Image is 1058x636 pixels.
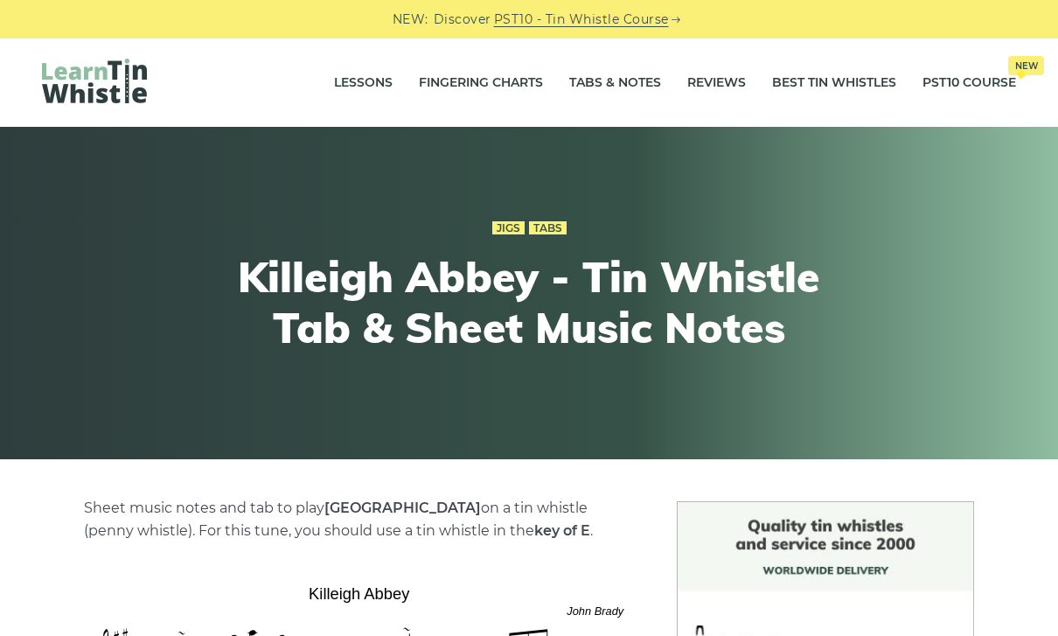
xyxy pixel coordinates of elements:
[772,61,896,105] a: Best Tin Whistles
[1008,56,1044,75] span: New
[687,61,746,105] a: Reviews
[569,61,661,105] a: Tabs & Notes
[922,61,1016,105] a: PST10 CourseNew
[324,500,481,516] strong: [GEOGRAPHIC_DATA]
[419,61,543,105] a: Fingering Charts
[84,497,635,542] p: Sheet music notes and tab to play on a tin whistle (penny whistle). For this tune, you should use...
[334,61,393,105] a: Lessons
[42,59,147,103] img: LearnTinWhistle.com
[492,221,525,235] a: Jigs
[207,252,851,353] h1: Killeigh Abbey - Tin Whistle Tab & Sheet Music Notes
[534,522,590,539] strong: key of E
[529,221,567,235] a: Tabs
